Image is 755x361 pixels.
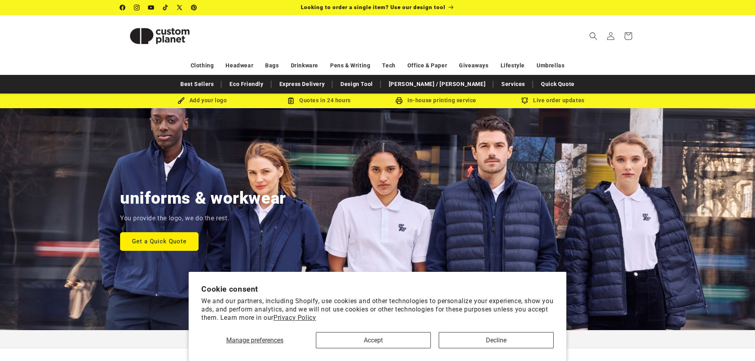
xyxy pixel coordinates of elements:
a: Get a Quick Quote [120,232,199,250]
p: You provide the logo, we do the rest. [120,213,229,224]
a: Clothing [191,59,214,73]
a: Pens & Writing [330,59,370,73]
button: Accept [316,332,431,348]
p: We and our partners, including Shopify, use cookies and other technologies to personalize your ex... [201,297,554,322]
a: Services [497,77,529,91]
a: Giveaways [459,59,488,73]
img: In-house printing [396,97,403,104]
div: In-house printing service [378,96,495,105]
span: Manage preferences [226,336,283,344]
a: Express Delivery [275,77,329,91]
div: Live order updates [495,96,612,105]
a: Bags [265,59,279,73]
a: Design Tool [336,77,377,91]
iframe: Chat Widget [715,323,755,361]
a: Tech [382,59,395,73]
div: Add your logo [144,96,261,105]
summary: Search [585,27,602,45]
div: Quotes in 24 hours [261,96,378,105]
button: Manage preferences [201,332,308,348]
span: Looking to order a single item? Use our design tool [301,4,445,10]
a: Eco Friendly [226,77,267,91]
img: Brush Icon [178,97,185,104]
button: Decline [439,332,554,348]
a: Best Sellers [176,77,218,91]
h2: Cookie consent [201,285,554,294]
h2: uniforms & workwear [120,187,286,209]
a: Quick Quote [537,77,579,91]
img: Order Updates Icon [287,97,294,104]
a: Headwear [226,59,253,73]
a: Office & Paper [407,59,447,73]
img: Custom Planet [120,18,199,54]
img: Order updates [521,97,528,104]
a: Lifestyle [501,59,525,73]
a: Drinkware [291,59,318,73]
a: Umbrellas [537,59,564,73]
a: [PERSON_NAME] / [PERSON_NAME] [385,77,489,91]
a: Privacy Policy [273,314,316,321]
a: Custom Planet [117,15,202,57]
